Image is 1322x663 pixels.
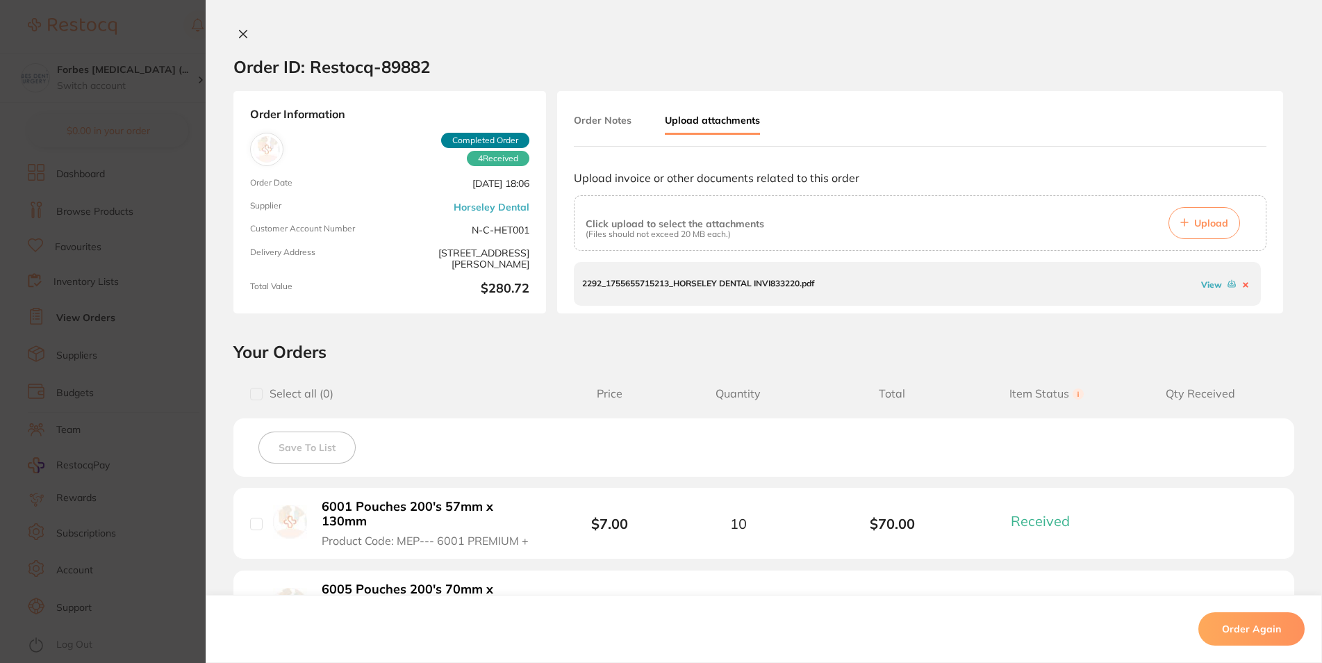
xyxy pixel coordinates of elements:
[254,136,280,163] img: Horseley Dental
[322,500,534,528] b: 6001 Pouches 200's 57mm x 130mm
[395,178,529,190] span: [DATE] 18:06
[250,281,384,297] span: Total Value
[322,582,534,611] b: 6005 Pouches 200's 70mm x 230mm
[1168,207,1240,239] button: Upload
[317,499,538,548] button: 6001 Pouches 200's 57mm x 130mm Product Code: MEP--- 6001 PREMIUM +
[969,387,1123,400] span: Item Status
[1198,612,1305,646] button: Order Again
[454,202,529,213] a: Horseley Dental
[250,178,384,190] span: Order Date
[441,133,529,148] span: Completed Order
[395,281,529,297] b: $280.72
[317,582,538,630] button: 6005 Pouches 200's 70mm x 230mm Product Code: MEP---6005 PREMIUM +
[591,515,628,532] b: $7.00
[1007,512,1086,530] button: Received
[574,172,1266,184] p: Upload invoice or other documents related to this order
[1123,387,1278,400] span: Qty Received
[233,56,430,77] h2: Order ID: Restocq- 89882
[1011,512,1070,530] span: Received
[586,218,764,229] p: Click upload to select the attachments
[815,387,969,400] span: Total
[250,108,529,122] strong: Order Information
[395,247,529,270] span: [STREET_ADDRESS][PERSON_NAME]
[250,201,384,213] span: Supplier
[233,341,1294,362] h2: Your Orders
[263,387,333,400] span: Select all ( 0 )
[258,432,356,464] button: Save To List
[559,387,661,400] span: Price
[273,505,307,539] img: 6001 Pouches 200's 57mm x 130mm
[730,516,747,532] span: 10
[815,516,969,532] b: $70.00
[250,224,384,236] span: Customer Account Number
[250,247,384,270] span: Delivery Address
[586,229,764,239] p: (Files should not exceed 20 MB each.)
[582,279,814,288] p: 2292_1755655715213_HORSELEY DENTAL INVI833220.pdf
[665,108,760,135] button: Upload attachments
[322,534,529,547] span: Product Code: MEP--- 6001 PREMIUM +
[1194,217,1228,229] span: Upload
[395,224,529,236] span: N-C-HET001
[1201,279,1222,290] a: View
[661,387,816,400] span: Quantity
[467,151,529,166] span: Received
[574,108,631,133] button: Order Notes
[273,588,307,622] img: 6005 Pouches 200's 70mm x 230mm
